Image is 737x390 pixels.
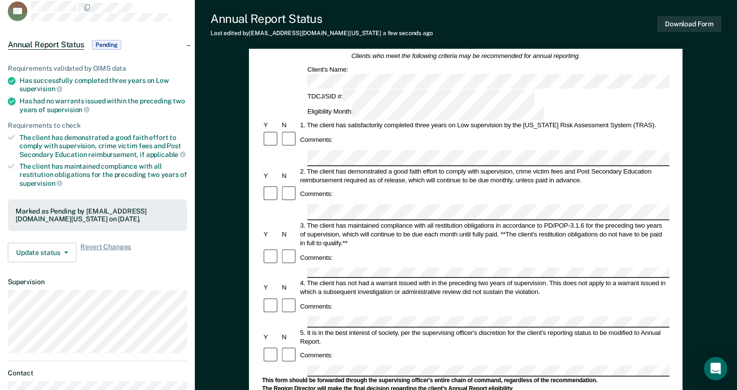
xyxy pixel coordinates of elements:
[299,253,334,262] div: Comments:
[299,302,334,311] div: Comments:
[8,243,76,262] button: Update status
[262,121,280,130] div: Y
[8,64,187,73] div: Requirements validated by OIMS data
[262,332,280,341] div: Y
[299,351,334,360] div: Comments:
[383,30,433,37] span: a few seconds ago
[19,85,62,93] span: supervision
[210,12,433,26] div: Annual Report Status
[8,278,187,286] dt: Supervision
[80,243,131,262] span: Revert Changes
[306,105,546,120] div: Eligibility Month:
[352,52,581,59] em: Clients who meet the following criteria may be recommended for annual reporting.
[299,221,669,247] div: 3. The client has maintained compliance with all restitution obligations in accordance to PD/POP-...
[704,357,727,380] div: Open Intercom Messenger
[281,230,299,238] div: N
[299,328,669,346] div: 5. It is in the best interest of society, per the supervising officer's discretion for the client...
[19,162,187,187] div: The client has maintained compliance with all restitution obligations for the preceding two years of
[299,167,669,184] div: 2. The client has demonstrated a good faith effort to comply with supervision, crime victim fees ...
[146,151,186,158] span: applicable
[281,332,299,341] div: N
[299,279,669,296] div: 4. The client has not had a warrant issued with in the preceding two years of supervision. This d...
[262,230,280,238] div: Y
[8,121,187,130] div: Requirements to check
[19,77,187,93] div: Has successfully completed three years on Low
[16,207,179,224] div: Marked as Pending by [EMAIL_ADDRESS][DOMAIN_NAME][US_STATE] on [DATE].
[262,283,280,292] div: Y
[19,134,187,158] div: The client has demonstrated a good faith effort to comply with supervision, crime victim fees and...
[299,121,669,130] div: 1. The client has satisfactorily completed three years on Low supervision by the [US_STATE] Risk ...
[8,40,84,50] span: Annual Report Status
[657,16,721,32] button: Download Form
[299,190,334,198] div: Comments:
[262,171,280,180] div: Y
[8,369,187,377] dt: Contact
[19,97,187,114] div: Has had no warrants issued within the preceding two years of
[281,171,299,180] div: N
[299,136,334,144] div: Comments:
[19,179,62,187] span: supervision
[281,283,299,292] div: N
[92,40,121,50] span: Pending
[306,90,536,105] div: TDCJ/SID #:
[385,42,547,50] strong: Checklist, Recommendation, and Determination Form
[47,106,90,114] span: supervision
[210,30,433,37] div: Last edited by [EMAIL_ADDRESS][DOMAIN_NAME][US_STATE]
[281,121,299,130] div: N
[262,377,669,385] div: This form should be forwarded through the supervising officer's entire chain of command, regardle...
